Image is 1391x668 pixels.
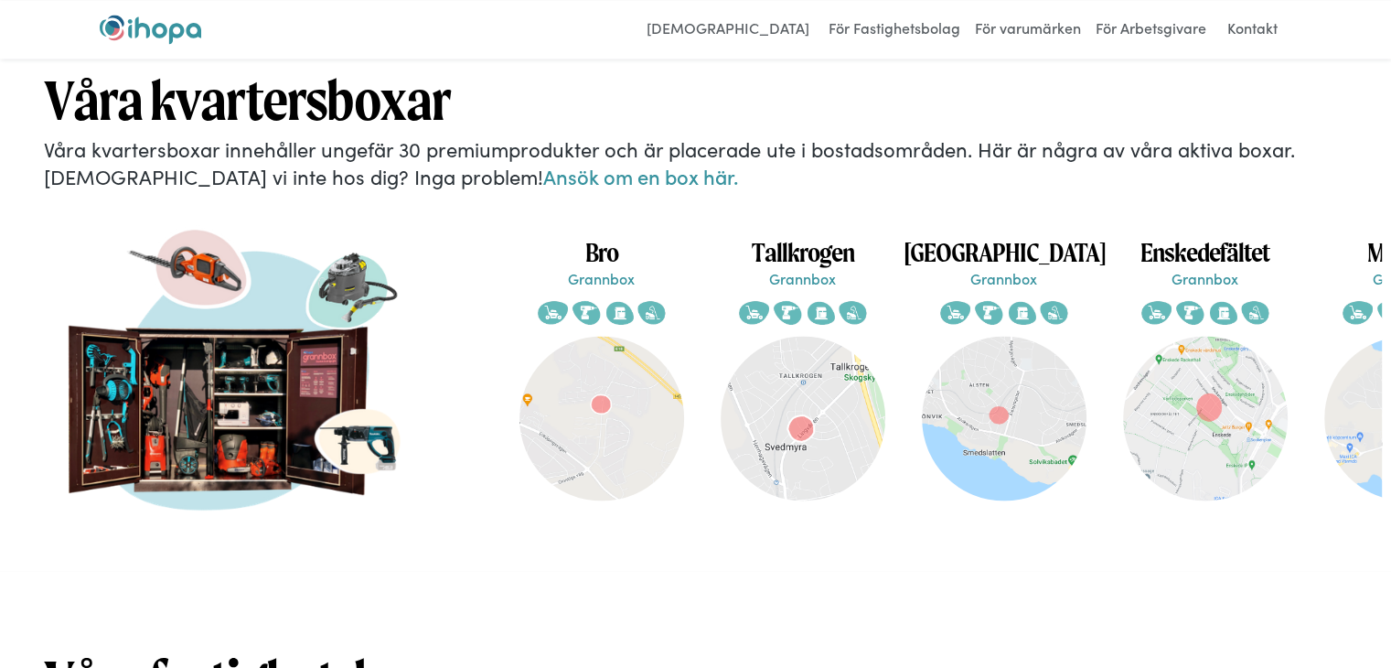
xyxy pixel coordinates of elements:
[100,15,201,44] img: ihopa logo
[501,235,702,267] h1: Bro
[702,267,904,287] p: Grannbox
[1105,205,1306,534] a: EnskedefältetGrannbox
[1216,15,1289,44] a: Kontakt
[1105,235,1306,267] h1: Enskedefältet
[824,15,965,44] a: För Fastighetsbolag
[1105,267,1306,287] p: Grannbox
[904,235,1105,267] h1: [GEOGRAPHIC_DATA]
[1091,15,1211,44] a: För Arbetsgivare
[44,135,1347,191] p: Våra kvartersboxar innehåller ungefär 30 premiumprodukter och är placerade ute i bostadsområden. ...
[702,235,904,267] h1: Tallkrogen
[44,64,1347,135] h1: Våra kvartersboxar
[904,267,1105,287] p: Grannbox
[501,205,702,534] a: BroGrannbox
[637,15,819,44] a: [DEMOGRAPHIC_DATA]
[970,15,1086,44] a: För varumärken
[501,267,702,287] p: Grannbox
[702,205,904,534] a: TallkrogenGrannbox
[100,15,201,44] a: home
[543,161,738,189] a: Ansök om en box här.
[904,205,1105,534] a: [GEOGRAPHIC_DATA]Grannbox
